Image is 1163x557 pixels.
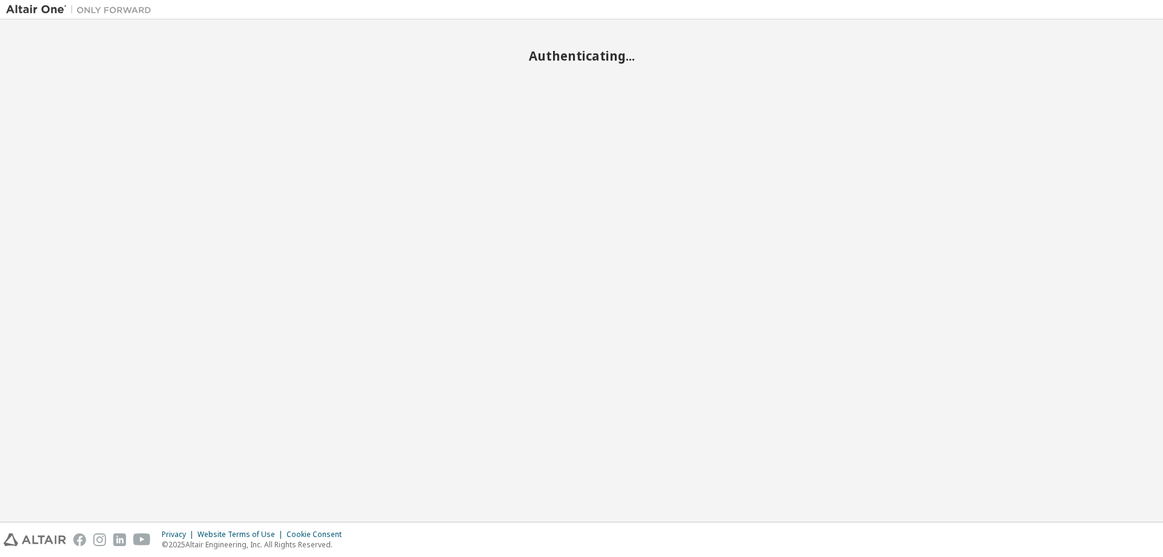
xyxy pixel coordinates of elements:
img: Altair One [6,4,157,16]
div: Website Terms of Use [197,530,287,539]
img: linkedin.svg [113,533,126,546]
img: altair_logo.svg [4,533,66,546]
div: Privacy [162,530,197,539]
p: © 2025 Altair Engineering, Inc. All Rights Reserved. [162,539,349,550]
h2: Authenticating... [6,48,1157,64]
img: facebook.svg [73,533,86,546]
img: youtube.svg [133,533,151,546]
img: instagram.svg [93,533,106,546]
div: Cookie Consent [287,530,349,539]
